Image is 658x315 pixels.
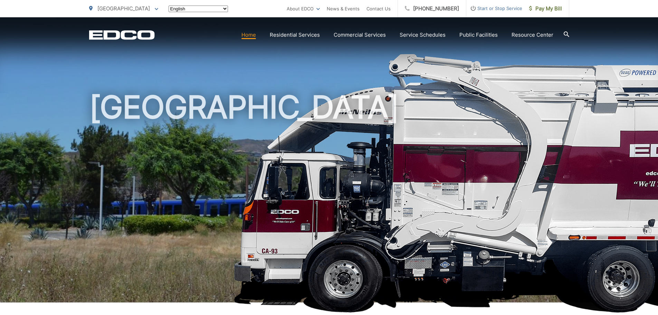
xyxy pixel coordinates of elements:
h1: [GEOGRAPHIC_DATA] [89,90,569,309]
a: News & Events [327,4,360,13]
span: Pay My Bill [529,4,562,13]
a: Commercial Services [334,31,386,39]
a: EDCD logo. Return to the homepage. [89,30,155,40]
select: Select a language [169,6,228,12]
span: [GEOGRAPHIC_DATA] [97,5,150,12]
a: Contact Us [366,4,391,13]
a: Home [241,31,256,39]
a: Residential Services [270,31,320,39]
a: Service Schedules [400,31,446,39]
a: About EDCO [287,4,320,13]
a: Public Facilities [459,31,498,39]
a: Resource Center [512,31,553,39]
